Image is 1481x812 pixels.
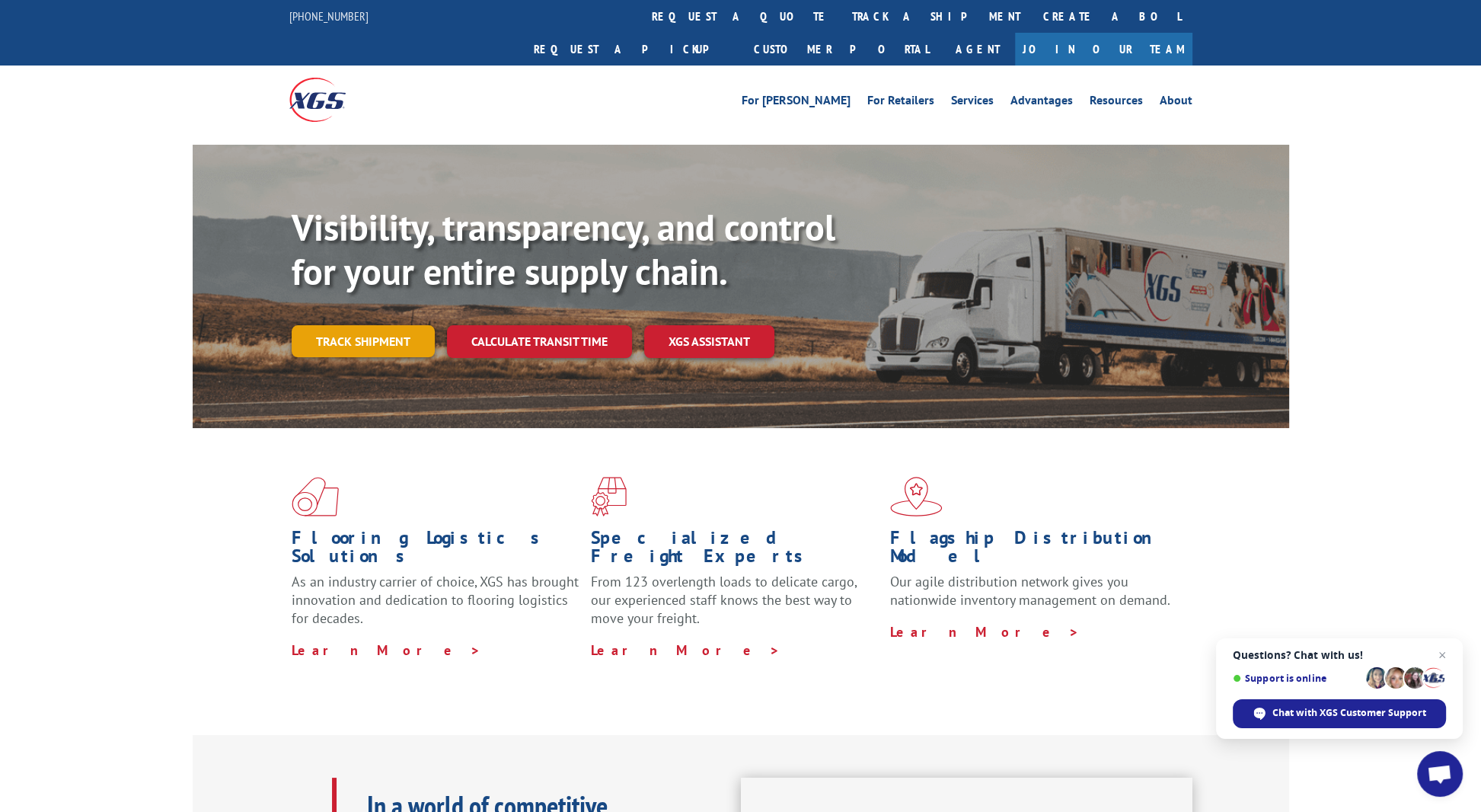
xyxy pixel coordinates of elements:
a: [PHONE_NUMBER] [289,8,369,24]
h1: Flagship Distribution Model [890,529,1178,573]
a: For [PERSON_NAME] [742,94,851,111]
a: Resources [1090,94,1143,111]
a: Learn More > [890,623,1080,641]
span: Chat with XGS Customer Support [1233,699,1446,728]
h1: Specialized Freight Experts [591,529,879,573]
h1: Flooring Logistics Solutions [292,529,579,573]
p: From 123 overlength loads to delicate cargo, our experienced staff knows the best way to move you... [591,573,879,641]
span: Questions? Chat with us! [1233,649,1446,661]
img: xgs-icon-focused-on-flooring-red [591,477,627,516]
span: Our agile distribution network gives you nationwide inventory management on demand. [890,573,1170,609]
a: Agent [940,33,1015,66]
a: Advantages [1010,94,1073,111]
a: Learn More > [591,641,780,659]
span: As an industry carrier of choice, XGS has brought innovation and dedication to flooring logistics... [292,573,579,627]
b: Visibility, transparency, and control for your entire supply chain. [292,203,835,295]
a: About [1160,94,1192,111]
a: Services [951,94,994,111]
span: Support is online [1233,673,1361,684]
a: Calculate transit time [447,325,632,358]
a: Request a pickup [522,33,742,66]
a: Customer Portal [742,33,940,66]
a: XGS ASSISTANT [644,325,774,358]
img: xgs-icon-total-supply-chain-intelligence-red [292,477,339,516]
a: Open chat [1417,751,1463,797]
a: For Retailers [867,94,934,111]
img: xgs-icon-flagship-distribution-model-red [890,477,943,516]
span: Chat with XGS Customer Support [1272,706,1426,720]
a: Learn More > [292,641,481,659]
a: Track shipment [292,325,435,357]
a: Join Our Team [1015,33,1192,66]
